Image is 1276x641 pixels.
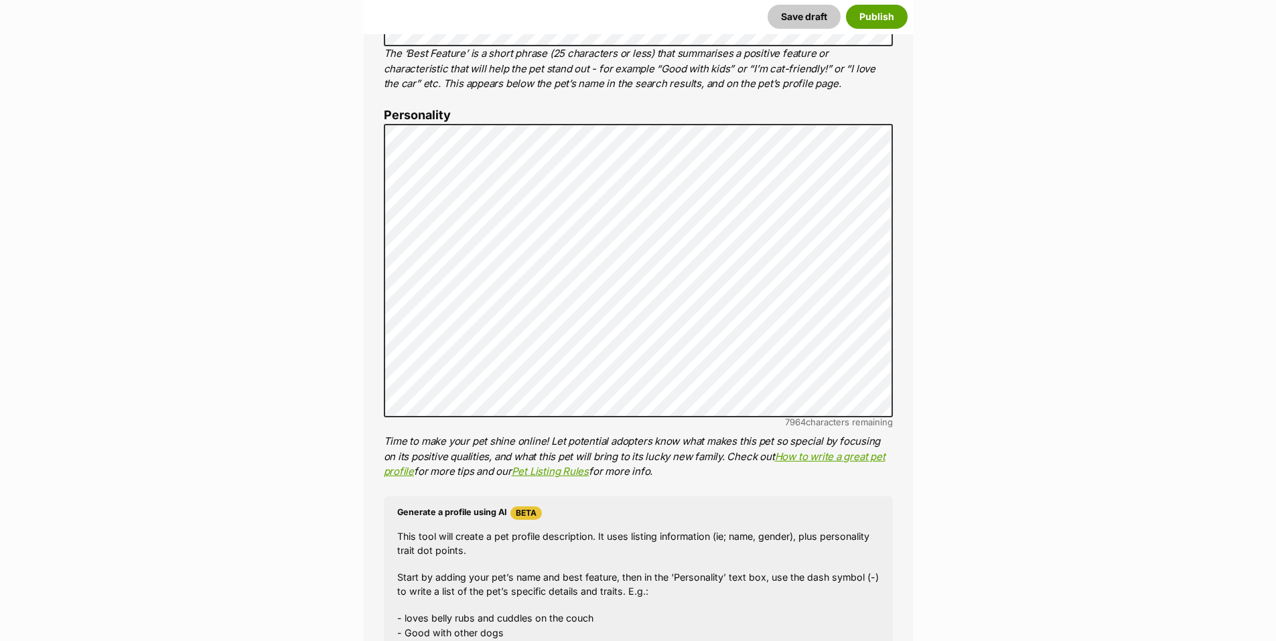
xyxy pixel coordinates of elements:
span: Beta [510,506,542,520]
p: This tool will create a pet profile description. It uses listing information (ie; name, gender), ... [397,529,879,558]
span: 7964 [785,417,806,427]
p: The ‘Best Feature’ is a short phrase (25 characters or less) that summarises a positive feature o... [384,46,893,92]
div: characters remaining [384,417,893,427]
h4: Generate a profile using AI [397,506,879,520]
p: Start by adding your pet’s name and best feature, then in the ‘Personality’ text box, use the das... [397,570,879,599]
a: Pet Listing Rules [512,465,589,478]
button: Save draft [768,5,841,29]
button: Publish [846,5,908,29]
a: How to write a great pet profile [384,450,885,478]
p: Time to make your pet shine online! Let potential adopters know what makes this pet so special by... [384,434,893,480]
label: Personality [384,109,893,123]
